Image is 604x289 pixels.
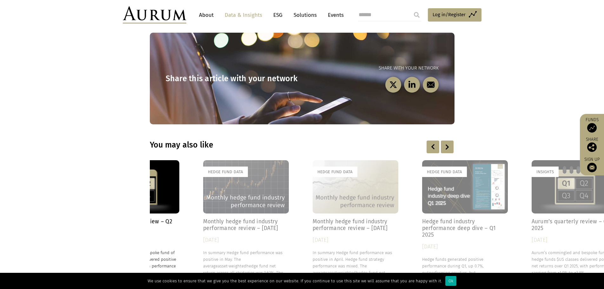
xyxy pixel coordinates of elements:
img: linkedin-black.svg [408,81,416,89]
div: Share [583,137,601,152]
span: asset-weighted [218,264,246,268]
p: In summary Hedge fund performance was positive in May. The average hedge fund net return across a... [203,249,289,283]
img: Aurum [123,6,186,23]
span: Log in/Register [433,11,466,18]
a: ESG [270,9,286,21]
a: Funds [583,117,601,133]
img: Share this post [587,142,597,152]
a: Solutions [290,9,320,21]
a: Sign up [583,157,601,172]
div: Ok [445,276,456,286]
div: Insights [532,167,559,177]
img: Access Funds [587,123,597,133]
div: [DATE] [203,236,289,245]
div: [DATE] [422,242,508,251]
a: Events [325,9,344,21]
a: Log in/Register [428,8,481,22]
div: Hedge Fund Data [422,167,467,177]
p: Hedge funds generated positive performance during Q1, up 0.7%, outperforming equities, but underp... [422,256,508,283]
input: Submit [410,9,423,21]
div: Hedge Fund Data [203,167,248,177]
a: Data & Insights [222,9,265,21]
div: [DATE] [313,236,398,245]
div: Hedge Fund Data [313,167,357,177]
a: About [196,9,217,21]
span: asset-weighted [327,270,356,275]
h4: Monthly hedge fund industry performance review – [DATE] [203,218,289,232]
img: Sign up to our newsletter [587,163,597,172]
h4: Hedge fund industry performance deep dive – Q1 2025 [422,218,508,238]
h3: Share this article with your network [166,74,302,83]
p: In summary Hedge fund performance was positive in April. Hedge fund strategy performance was mixe... [313,249,398,283]
h3: You may also like [150,140,373,150]
p: Share with your network [302,64,439,72]
img: email-black.svg [427,81,435,89]
h4: Monthly hedge fund industry performance review – [DATE] [313,218,398,232]
img: twitter-black.svg [389,81,397,89]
